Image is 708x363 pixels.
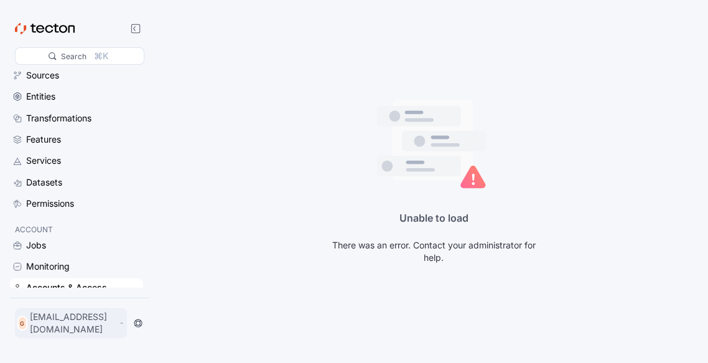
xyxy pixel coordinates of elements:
[399,212,468,224] span: Unable to load
[61,50,86,62] div: Search
[26,154,61,167] div: Services
[26,260,70,273] div: Monitoring
[26,176,62,189] div: Datasets
[322,239,546,264] p: There was an error. Contact your administrator for help.
[15,224,138,236] p: ACCOUNT
[10,130,143,149] a: Features
[10,151,143,170] a: Services
[17,316,27,331] div: G
[26,90,55,103] div: Entities
[10,87,143,106] a: Entities
[10,173,143,192] a: Datasets
[10,257,143,276] a: Monitoring
[26,111,91,125] div: Transformations
[26,281,107,295] div: Accounts & Access
[10,66,143,85] a: Sources
[10,194,143,213] a: Permissions
[26,197,74,210] div: Permissions
[26,238,46,252] div: Jobs
[26,133,61,146] div: Features
[30,311,116,336] p: [EMAIL_ADDRESS][DOMAIN_NAME]
[26,68,59,82] div: Sources
[94,49,108,63] div: ⌘K
[10,109,143,128] a: Transformations
[10,236,143,255] a: Jobs
[10,278,143,297] a: Accounts & Access
[15,47,144,65] div: Search⌘K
